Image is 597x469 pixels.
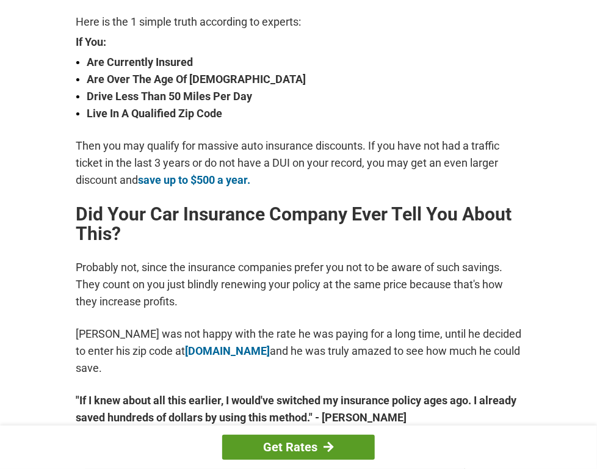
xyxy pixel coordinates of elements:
[87,71,521,88] strong: Are Over The Age Of [DEMOGRAPHIC_DATA]
[87,105,521,122] strong: Live In A Qualified Zip Code
[76,137,521,189] p: Then you may qualify for massive auto insurance discounts. If you have not had a traffic ticket i...
[76,13,521,31] p: Here is the 1 simple truth according to experts:
[138,173,250,186] a: save up to $500 a year.
[76,325,521,377] p: [PERSON_NAME] was not happy with the rate he was paying for a long time, until he decided to ente...
[185,344,270,357] a: [DOMAIN_NAME]
[222,435,375,460] a: Get Rates
[87,54,521,71] strong: Are Currently Insured
[76,37,521,48] strong: If You:
[76,392,521,426] strong: "If I knew about all this earlier, I would've switched my insurance policy ages ago. I already sa...
[76,205,521,244] h2: Did Your Car Insurance Company Ever Tell You About This?
[76,259,521,310] p: Probably not, since the insurance companies prefer you not to be aware of such savings. They coun...
[87,88,521,105] strong: Drive Less Than 50 Miles Per Day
